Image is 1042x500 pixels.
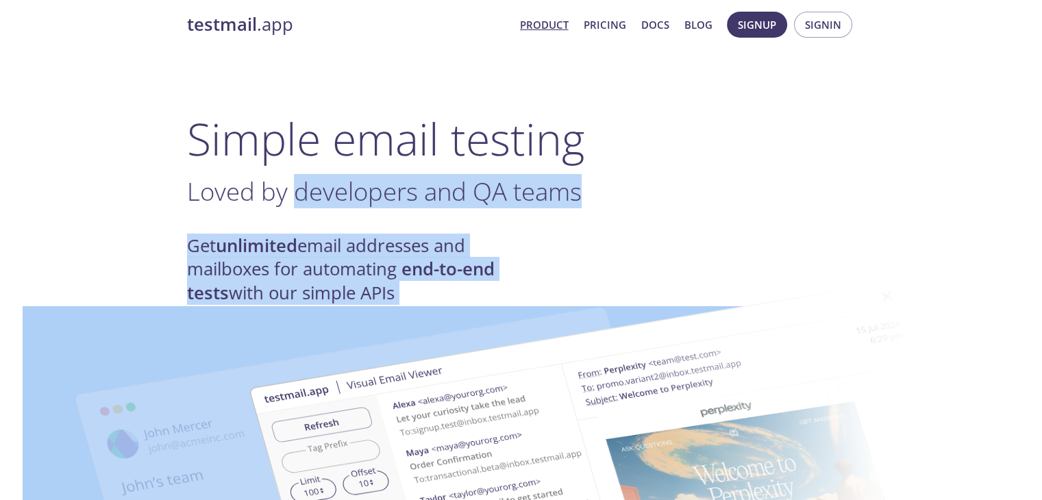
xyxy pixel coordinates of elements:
[805,16,841,34] span: Signin
[738,16,776,34] span: Signup
[187,174,582,208] span: Loved by developers and QA teams
[727,12,787,38] button: Signup
[216,234,297,258] strong: unlimited
[187,12,257,36] strong: testmail
[641,16,669,34] a: Docs
[684,16,712,34] a: Blog
[584,16,626,34] a: Pricing
[187,112,856,165] h1: Simple email testing
[187,234,521,305] h4: Get email addresses and mailboxes for automating with our simple APIs
[187,257,495,304] strong: end-to-end tests
[520,16,569,34] a: Product
[187,13,509,36] a: testmail.app
[794,12,852,38] button: Signin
